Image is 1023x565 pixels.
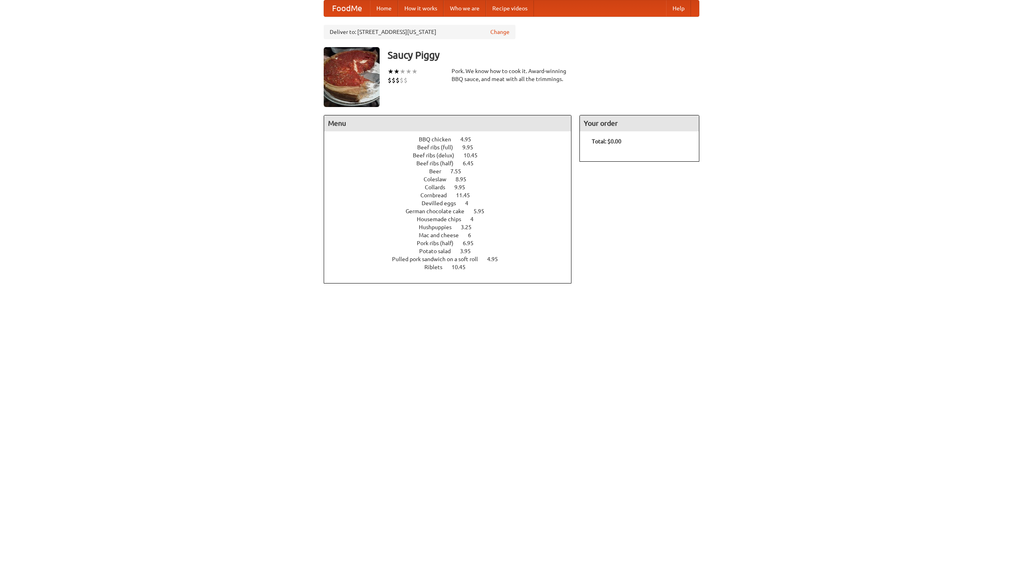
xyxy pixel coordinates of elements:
span: 4.95 [460,136,479,143]
span: 10.45 [464,152,486,159]
h4: Your order [580,115,699,131]
span: 3.95 [460,248,479,254]
li: ★ [412,67,418,76]
li: $ [404,76,408,85]
li: $ [392,76,396,85]
span: Beef ribs (full) [417,144,461,151]
span: 11.45 [456,192,478,198]
li: $ [388,76,392,85]
span: Coleslaw [424,176,454,182]
a: Pulled pork sandwich on a soft roll 4.95 [392,256,513,262]
a: Mac and cheese 6 [419,232,486,238]
span: Pulled pork sandwich on a soft roll [392,256,486,262]
li: $ [396,76,400,85]
a: Riblets 10.45 [424,264,480,270]
a: Coleslaw 8.95 [424,176,481,182]
span: 9.95 [454,184,473,190]
span: Hushpuppies [419,224,460,230]
a: German chocolate cake 5.95 [406,208,499,214]
a: Beef ribs (half) 6.45 [416,160,488,167]
span: 6 [468,232,479,238]
div: Pork. We know how to cook it. Award-winning BBQ sauce, and meat with all the trimmings. [452,67,571,83]
a: Beef ribs (delux) 10.45 [413,152,492,159]
span: Cornbread [420,192,455,198]
li: $ [400,76,404,85]
span: Beer [429,168,449,174]
span: 9.95 [462,144,481,151]
a: Help [666,0,691,16]
a: Housemade chips 4 [417,216,488,222]
span: 5.95 [474,208,492,214]
span: Mac and cheese [419,232,467,238]
span: German chocolate cake [406,208,472,214]
li: ★ [394,67,400,76]
h4: Menu [324,115,571,131]
a: Cornbread 11.45 [420,192,485,198]
a: Home [370,0,398,16]
span: 6.95 [463,240,482,246]
span: 4.95 [487,256,506,262]
a: How it works [398,0,444,16]
span: BBQ chicken [419,136,459,143]
span: 10.45 [452,264,474,270]
a: Beef ribs (full) 9.95 [417,144,488,151]
a: Potato salad 3.95 [419,248,486,254]
span: Devilled eggs [422,200,464,206]
a: Pork ribs (half) 6.95 [417,240,488,246]
span: 7.55 [450,168,469,174]
span: Beef ribs (delux) [413,152,462,159]
span: 8.95 [456,176,474,182]
a: Collards 9.95 [425,184,480,190]
span: 4 [465,200,476,206]
a: FoodMe [324,0,370,16]
span: Beef ribs (half) [416,160,462,167]
span: 6.45 [463,160,482,167]
img: angular.jpg [324,47,380,107]
span: Collards [425,184,453,190]
a: Hushpuppies 3.25 [419,224,486,230]
span: Riblets [424,264,450,270]
a: Who we are [444,0,486,16]
b: Total: $0.00 [592,138,621,145]
a: BBQ chicken 4.95 [419,136,486,143]
li: ★ [400,67,406,76]
a: Beer 7.55 [429,168,476,174]
span: 4 [470,216,482,222]
span: 3.25 [461,224,480,230]
a: Recipe videos [486,0,534,16]
a: Change [490,28,510,36]
div: Deliver to: [STREET_ADDRESS][US_STATE] [324,25,515,39]
span: Potato salad [419,248,459,254]
li: ★ [406,67,412,76]
span: Housemade chips [417,216,469,222]
a: Devilled eggs 4 [422,200,483,206]
li: ★ [388,67,394,76]
h3: Saucy Piggy [388,47,699,63]
span: Pork ribs (half) [417,240,462,246]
